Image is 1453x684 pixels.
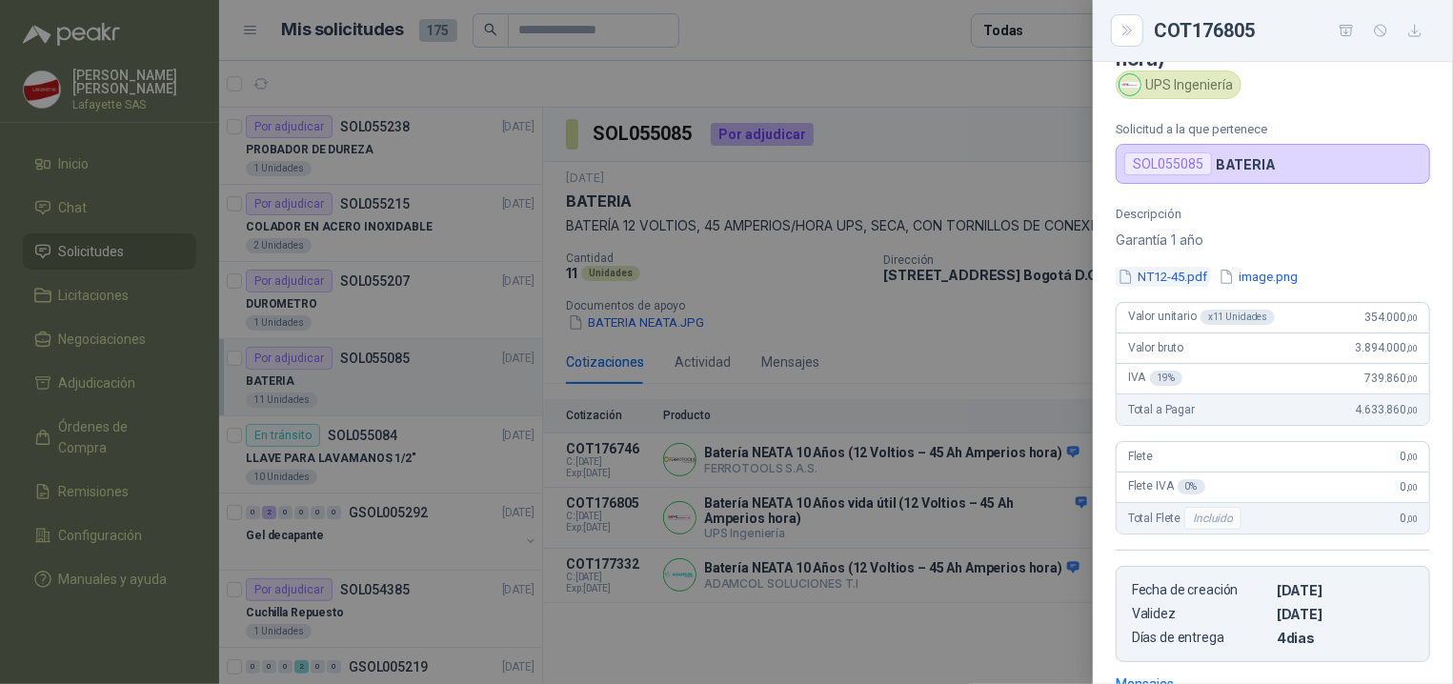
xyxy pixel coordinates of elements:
[1277,630,1414,646] p: 4 dias
[1401,512,1418,525] span: 0
[1406,482,1418,493] span: ,00
[1128,479,1205,494] span: Flete IVA
[1406,405,1418,415] span: ,00
[1216,156,1276,172] p: BATERIA
[1128,507,1245,530] span: Total Flete
[1217,267,1300,287] button: image.png
[1128,371,1182,386] span: IVA
[1277,582,1414,598] p: [DATE]
[1401,480,1418,493] span: 0
[1406,452,1418,462] span: ,00
[1116,70,1241,99] div: UPS Ingeniería
[1364,311,1418,324] span: 354.000
[1128,341,1183,354] span: Valor bruto
[1120,74,1140,95] img: Company Logo
[1406,312,1418,323] span: ,00
[1116,19,1139,42] button: Close
[1116,122,1430,136] p: Solicitud a la que pertenece
[1128,450,1153,463] span: Flete
[1132,606,1269,622] p: Validez
[1124,152,1212,175] div: SOL055085
[1128,403,1195,416] span: Total a Pagar
[1116,267,1209,287] button: NT12-45.pdf
[1150,371,1183,386] div: 19 %
[1116,207,1430,221] p: Descripción
[1401,450,1418,463] span: 0
[1201,310,1275,325] div: x 11 Unidades
[1364,372,1418,385] span: 739.860
[1406,343,1418,353] span: ,00
[1178,479,1205,494] div: 0 %
[1356,403,1418,416] span: 4.633.860
[1406,513,1418,524] span: ,00
[1406,373,1418,384] span: ,00
[1132,630,1269,646] p: Días de entrega
[1184,507,1241,530] div: Incluido
[1277,606,1414,622] p: [DATE]
[1116,229,1430,251] p: Garantía 1 año
[1154,15,1430,46] div: COT176805
[1132,582,1269,598] p: Fecha de creación
[1128,310,1275,325] span: Valor unitario
[1356,341,1418,354] span: 3.894.000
